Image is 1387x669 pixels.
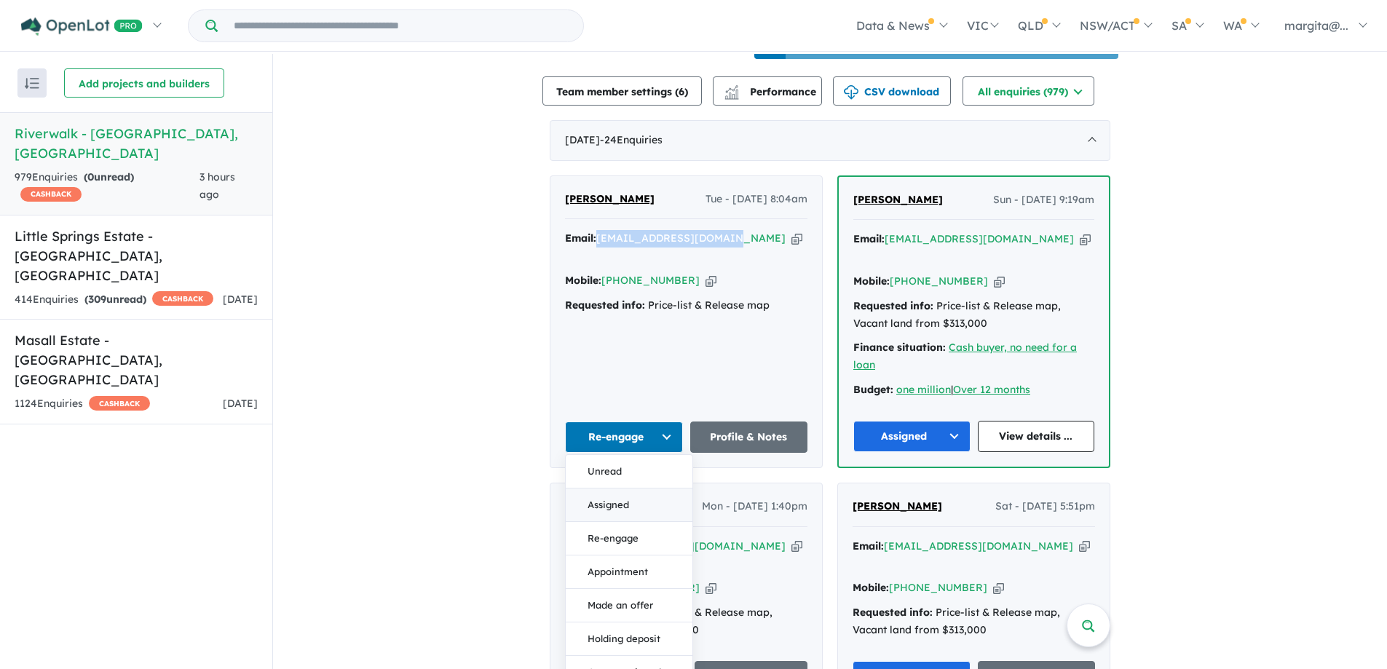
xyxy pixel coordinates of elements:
img: bar-chart.svg [724,90,739,99]
button: Holding deposit [566,622,692,656]
input: Try estate name, suburb, builder or developer [221,10,580,41]
span: [DATE] [223,397,258,410]
div: [DATE] [550,120,1110,161]
button: Copy [791,231,802,246]
a: [EMAIL_ADDRESS][DOMAIN_NAME] [884,539,1073,553]
strong: Requested info: [853,606,933,619]
div: 979 Enquir ies [15,169,199,204]
span: Mon - [DATE] 1:40pm [702,498,807,515]
img: line-chart.svg [725,85,738,93]
span: margita@... [1284,18,1348,33]
a: View details ... [978,421,1095,452]
span: Tue - [DATE] 8:04am [706,191,807,208]
strong: Finance situation: [853,341,946,354]
button: Copy [1079,539,1090,554]
span: Performance [727,85,816,98]
div: Price-list & Release map [565,297,807,314]
button: Copy [993,580,1004,595]
span: [DATE] [223,293,258,306]
h5: Masall Estate - [GEOGRAPHIC_DATA] , [GEOGRAPHIC_DATA] [15,330,258,389]
span: [PERSON_NAME] [565,192,655,205]
a: [PHONE_NUMBER] [889,581,987,594]
button: Unread [566,455,692,488]
h5: Little Springs Estate - [GEOGRAPHIC_DATA] , [GEOGRAPHIC_DATA] [15,226,258,285]
strong: Email: [565,231,596,245]
strong: Email: [853,539,884,553]
a: [PHONE_NUMBER] [890,274,988,288]
a: [EMAIL_ADDRESS][DOMAIN_NAME] [885,232,1074,245]
a: [PERSON_NAME] [853,498,942,515]
span: Sun - [DATE] 9:19am [993,191,1094,209]
a: Profile & Notes [690,421,808,453]
button: Re-engage [565,421,683,453]
span: 6 [679,85,684,98]
div: 414 Enquir ies [15,291,213,309]
button: Copy [706,273,716,288]
button: Add projects and builders [64,68,224,98]
span: 309 [88,293,106,306]
span: 0 [87,170,94,183]
strong: Mobile: [565,274,601,287]
div: Price-list & Release map, Vacant land from $313,000 [853,604,1095,639]
strong: Mobile: [853,274,890,288]
strong: Email: [853,232,885,245]
a: one million [896,383,951,396]
button: Team member settings (6) [542,76,702,106]
span: 3 hours ago [199,170,235,201]
div: Price-list & Release map, Vacant land from $313,000 [853,298,1094,333]
a: Over 12 months [953,383,1030,396]
button: Appointment [566,555,692,589]
button: Copy [994,274,1005,289]
button: CSV download [833,76,951,106]
h5: Riverwalk - [GEOGRAPHIC_DATA] , [GEOGRAPHIC_DATA] [15,124,258,163]
button: All enquiries (979) [963,76,1094,106]
span: CASHBACK [152,291,213,306]
button: Assigned [853,421,971,452]
a: [EMAIL_ADDRESS][DOMAIN_NAME] [596,231,786,245]
button: Copy [1080,231,1091,247]
a: [PERSON_NAME] [853,191,943,209]
button: Re-engage [566,522,692,555]
button: Copy [706,580,716,595]
span: CASHBACK [89,396,150,411]
strong: Budget: [853,383,893,396]
img: Openlot PRO Logo White [21,17,143,36]
span: - 24 Enquir ies [600,133,663,146]
span: Sat - [DATE] 5:51pm [995,498,1095,515]
strong: Mobile: [853,581,889,594]
strong: Requested info: [853,299,933,312]
a: [PERSON_NAME] [565,191,655,208]
a: [PHONE_NUMBER] [601,274,700,287]
div: 1124 Enquir ies [15,395,150,413]
strong: Requested info: [565,298,645,312]
strong: ( unread) [84,293,146,306]
strong: ( unread) [84,170,134,183]
button: Made an offer [566,589,692,622]
span: CASHBACK [20,187,82,202]
button: Assigned [566,488,692,522]
img: download icon [844,85,858,100]
div: | [853,381,1094,399]
button: Performance [713,76,822,106]
span: [PERSON_NAME] [853,499,942,512]
button: Copy [791,539,802,554]
span: [PERSON_NAME] [853,193,943,206]
img: sort.svg [25,78,39,89]
a: Cash buyer, no need for a loan [853,341,1077,371]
